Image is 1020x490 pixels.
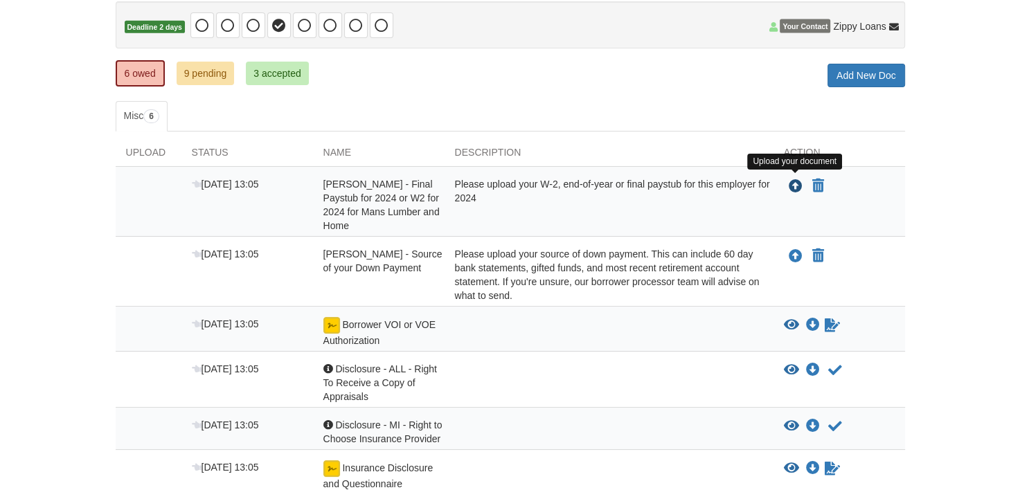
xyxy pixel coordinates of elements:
[823,317,841,334] a: Sign Form
[827,362,843,379] button: Acknowledge receipt of document
[323,462,433,489] span: Insurance Disclosure and Questionnaire
[787,177,804,195] button: Upload Amy Parks - Final Paystub for 2024 or W2 for 2024 for Mans Lumber and Home
[323,460,340,477] img: Ready for you to esign
[773,145,905,166] div: Action
[784,318,799,332] button: View Borrower VOI or VOE Authorization
[811,178,825,194] button: Declare Amy Parks - Final Paystub for 2024 or W2 for 2024 for Mans Lumber and Home not applicable
[784,462,799,475] button: View Insurance Disclosure and Questionnaire
[445,247,773,302] div: Please upload your source of down payment. This can include 60 day bank statements, gifted funds,...
[192,179,259,190] span: [DATE] 13:05
[823,460,841,477] a: Sign Form
[827,418,843,435] button: Acknowledge receipt of document
[784,419,799,433] button: View Disclosure - MI - Right to Choose Insurance Provider
[192,419,259,430] span: [DATE] 13:05
[192,462,259,473] span: [DATE] 13:05
[747,154,842,170] div: Upload your document
[445,145,773,166] div: Description
[806,320,820,331] a: Download Borrower VOI or VOE Authorization
[833,19,886,33] span: Zippy Loans
[116,60,165,87] a: 6 owed
[827,64,905,87] a: Add New Doc
[784,363,799,377] button: View Disclosure - ALL - Right To Receive a Copy of Appraisals
[323,248,442,273] span: [PERSON_NAME] - Source of your Down Payment
[323,319,436,346] span: Borrower VOI or VOE Authorization
[125,21,185,34] span: Deadline 2 days
[246,62,309,85] a: 3 accepted
[116,101,168,131] a: Misc
[116,145,181,166] div: Upload
[177,62,235,85] a: 9 pending
[811,248,825,264] button: Declare Amy Parks - Source of your Down Payment not applicable
[192,248,259,260] span: [DATE] 13:05
[192,318,259,329] span: [DATE] 13:05
[323,179,440,231] span: [PERSON_NAME] - Final Paystub for 2024 or W2 for 2024 for Mans Lumber and Home
[313,145,445,166] div: Name
[192,363,259,374] span: [DATE] 13:05
[181,145,313,166] div: Status
[806,463,820,474] a: Download Insurance Disclosure and Questionnaire
[323,317,340,334] img: Ready for you to esign
[143,109,159,123] span: 6
[806,421,820,432] a: Download Disclosure - MI - Right to Choose Insurance Provider
[445,177,773,233] div: Please upload your W-2, end-of-year or final paystub for this employer for 2024
[323,419,442,444] span: Disclosure - MI - Right to Choose Insurance Provider
[787,247,804,265] button: Upload Amy Parks - Source of your Down Payment
[323,363,437,402] span: Disclosure - ALL - Right To Receive a Copy of Appraisals
[806,365,820,376] a: Download Disclosure - ALL - Right To Receive a Copy of Appraisals
[780,19,830,33] span: Your Contact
